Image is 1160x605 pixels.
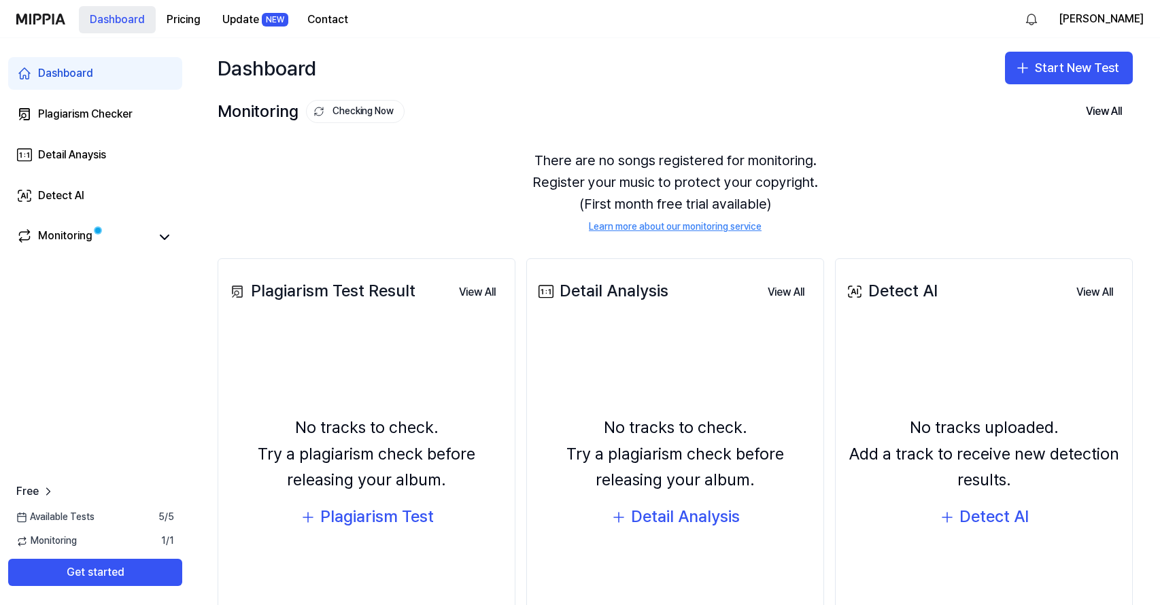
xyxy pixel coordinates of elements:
[757,279,815,306] button: View All
[79,6,156,33] button: Dashboard
[218,99,405,124] div: Monitoring
[296,6,359,33] button: Contact
[16,483,55,500] a: Free
[211,1,296,38] a: UpdateNEW
[1065,277,1124,306] a: View All
[589,220,762,234] a: Learn more about our monitoring service
[300,504,434,530] button: Plagiarism Test
[1005,52,1133,84] button: Start New Test
[218,133,1133,250] div: There are no songs registered for monitoring. Register your music to protect your copyright. (Fir...
[226,278,415,304] div: Plagiarism Test Result
[1023,11,1040,27] img: 알림
[16,14,65,24] img: logo
[38,188,84,204] div: Detect AI
[262,13,288,27] div: NEW
[211,6,296,33] button: UpdateNEW
[38,147,106,163] div: Detail Anaysis
[38,228,92,247] div: Monitoring
[1075,98,1133,125] button: View All
[844,278,938,304] div: Detect AI
[161,534,174,548] span: 1 / 1
[16,511,95,524] span: Available Tests
[156,6,211,33] button: Pricing
[939,504,1029,530] button: Detect AI
[757,277,815,306] a: View All
[8,559,182,586] button: Get started
[306,100,405,123] button: Checking Now
[844,415,1124,493] div: No tracks uploaded. Add a track to receive new detection results.
[1065,279,1124,306] button: View All
[611,504,740,530] button: Detail Analysis
[226,415,507,493] div: No tracks to check. Try a plagiarism check before releasing your album.
[535,278,668,304] div: Detail Analysis
[631,504,740,530] div: Detail Analysis
[448,279,507,306] button: View All
[959,504,1029,530] div: Detect AI
[16,534,77,548] span: Monitoring
[16,483,39,500] span: Free
[320,504,434,530] div: Plagiarism Test
[8,139,182,171] a: Detail Anaysis
[1059,11,1144,27] button: [PERSON_NAME]
[158,511,174,524] span: 5 / 5
[535,415,815,493] div: No tracks to check. Try a plagiarism check before releasing your album.
[8,57,182,90] a: Dashboard
[38,106,133,122] div: Plagiarism Checker
[16,228,150,247] a: Monitoring
[448,277,507,306] a: View All
[38,65,93,82] div: Dashboard
[8,179,182,212] a: Detect AI
[218,52,316,84] div: Dashboard
[8,98,182,131] a: Plagiarism Checker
